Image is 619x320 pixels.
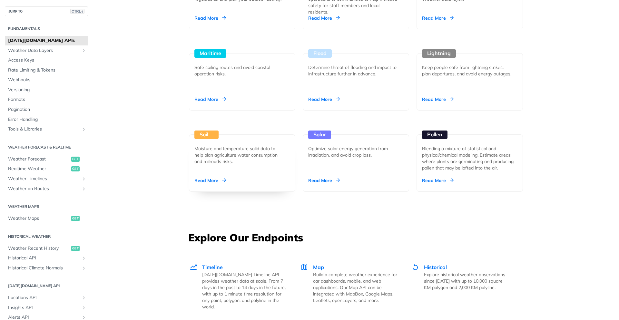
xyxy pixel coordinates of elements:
[5,46,88,55] a: Weather Data LayersShow subpages for Weather Data Layers
[71,166,80,171] span: get
[71,216,80,221] span: get
[5,105,88,114] a: Pagination
[8,176,80,182] span: Weather Timelines
[8,156,70,162] span: Weather Forecast
[81,256,86,261] button: Show subpages for Historical API
[71,246,80,251] span: get
[5,36,88,45] a: [DATE][DOMAIN_NAME] APIs
[202,264,223,270] span: Timeline
[313,271,397,304] p: Build a complete weather experience for car dashboards, mobile, and web applications. Our Map API...
[81,266,86,271] button: Show subpages for Historical Climate Normals
[300,263,308,271] img: Map
[8,265,80,271] span: Historical Climate Normals
[5,214,88,223] a: Weather Mapsget
[422,131,447,139] div: Pollen
[422,64,512,77] div: Keep people safe from lightning strikes, plan departures, and avoid energy outages.
[8,305,80,311] span: Insights API
[81,305,86,310] button: Show subpages for Insights API
[424,264,447,270] span: Historical
[422,15,454,21] div: Read More
[8,215,70,222] span: Weather Maps
[300,111,412,192] a: Solar Optimize solar energy generation from irradiation, and avoid crop loss. Read More
[8,166,70,172] span: Realtime Weather
[5,244,88,253] a: Weather Recent Historyget
[308,15,340,21] div: Read More
[81,315,86,320] button: Show subpages for Alerts API
[70,9,84,14] span: CTRL-/
[8,245,70,252] span: Weather Recent History
[8,47,80,54] span: Weather Data Layers
[194,145,285,165] div: Moisture and temperature solid data to help plan agriculture water consumption and railroads risks.
[194,131,219,139] div: Soil
[194,177,226,184] div: Read More
[5,55,88,65] a: Access Keys
[5,115,88,124] a: Error Handling
[5,283,88,289] h2: [DATE][DOMAIN_NAME] API
[308,64,398,77] div: Determine threat of flooding and impact to infrastructure further in advance.
[422,177,454,184] div: Read More
[5,263,88,273] a: Historical Climate NormalsShow subpages for Historical Climate Normals
[8,77,86,83] span: Webhooks
[81,186,86,191] button: Show subpages for Weather on Routes
[308,177,340,184] div: Read More
[202,271,286,310] p: [DATE][DOMAIN_NAME] Timeline API provides weather data at scale. From 7 days in the past to 14 da...
[422,145,517,171] div: Blending a mixture of statistical and physical/chemical modeling. Estimate areas where plants are...
[8,255,80,261] span: Historical API
[5,204,88,209] h2: Weather Maps
[8,116,86,123] span: Error Handling
[194,15,226,21] div: Read More
[5,95,88,104] a: Formats
[5,184,88,194] a: Weather on RoutesShow subpages for Weather on Routes
[81,48,86,53] button: Show subpages for Weather Data Layers
[313,264,324,270] span: Map
[5,65,88,75] a: Rate Limiting & Tokens
[5,26,88,32] h2: Fundamentals
[424,271,508,291] p: Explore historical weather observations since [DATE] with up to 10,000 square KM polygon and 2,00...
[194,96,226,102] div: Read More
[5,6,88,16] button: JUMP TOCTRL-/
[8,186,80,192] span: Weather on Routes
[8,126,80,132] span: Tools & Libraries
[8,96,86,103] span: Formats
[8,37,86,44] span: [DATE][DOMAIN_NAME] APIs
[81,295,86,300] button: Show subpages for Locations API
[188,230,524,245] h3: Explore Our Endpoints
[8,295,80,301] span: Locations API
[5,144,88,150] h2: Weather Forecast & realtime
[414,111,526,192] a: Pollen Blending a mixture of statistical and physical/chemical modeling. Estimate areas where pla...
[414,29,526,111] a: Lightning Keep people safe from lightning strikes, plan departures, and avoid energy outages. Rea...
[5,124,88,134] a: Tools & LibrariesShow subpages for Tools & Libraries
[422,96,454,102] div: Read More
[194,64,285,77] div: Safe sailing routes and avoid coastal operation risks.
[8,57,86,63] span: Access Keys
[5,303,88,313] a: Insights APIShow subpages for Insights API
[5,85,88,95] a: Versioning
[308,131,331,139] div: Solar
[81,127,86,132] button: Show subpages for Tools & Libraries
[411,263,419,271] img: Historical
[81,176,86,181] button: Show subpages for Weather Timelines
[5,234,88,239] h2: Historical Weather
[8,67,86,73] span: Rate Limiting & Tokens
[8,87,86,93] span: Versioning
[194,49,226,58] div: Maritime
[5,253,88,263] a: Historical APIShow subpages for Historical API
[308,145,398,158] div: Optimize solar energy generation from irradiation, and avoid crop loss.
[422,49,456,58] div: Lightning
[5,75,88,85] a: Webhooks
[5,164,88,174] a: Realtime Weatherget
[190,263,197,271] img: Timeline
[5,293,88,303] a: Locations APIShow subpages for Locations API
[186,29,298,111] a: Maritime Safe sailing routes and avoid coastal operation risks. Read More
[5,174,88,184] a: Weather TimelinesShow subpages for Weather Timelines
[8,106,86,113] span: Pagination
[300,29,412,111] a: Flood Determine threat of flooding and impact to infrastructure further in advance. Read More
[308,96,340,102] div: Read More
[71,157,80,162] span: get
[5,154,88,164] a: Weather Forecastget
[186,111,298,192] a: Soil Moisture and temperature solid data to help plan agriculture water consumption and railroads...
[308,49,332,58] div: Flood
